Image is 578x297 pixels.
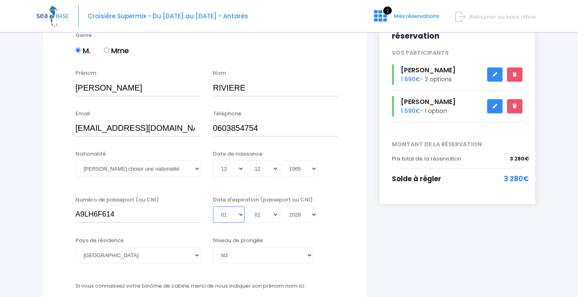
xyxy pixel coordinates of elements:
label: Genre [75,31,92,39]
a: 2 Mes réservations [367,15,444,23]
span: Solde à régler [392,174,441,184]
span: 2 [383,7,392,15]
label: Si vous connaissez votre binôme de cabine merci de nous indiquer son prénom nom ici : [75,282,307,290]
label: Nationalité [75,150,106,158]
label: Numéro de passeport (ou CNI) [75,196,159,204]
div: - 1 option [386,96,529,117]
span: Retourner au back office [470,13,536,21]
span: Croisière Supermix - Du [DATE] au [DATE] - Antarès [88,12,248,20]
div: - 2 options [386,64,529,85]
label: Mme [104,45,129,56]
label: Date de naissance [213,150,262,158]
span: 3 280€ [504,174,529,184]
span: [PERSON_NAME] [401,97,456,106]
label: Pays de résidence [75,236,124,245]
span: [PERSON_NAME] [401,65,456,75]
span: MONTANT DE LA RÉSERVATION [386,140,529,149]
span: 1 590€ [401,107,420,115]
span: 1 690€ [401,75,420,83]
span: Mes réservations [394,12,439,20]
label: Niveau de plongée [213,236,263,245]
input: M. [75,48,81,53]
a: Retourner au back office [459,13,536,21]
label: Email [75,110,90,118]
span: 3 280€ [510,155,529,163]
span: Prix total de la réservation [392,155,461,163]
label: Prénom [75,69,96,77]
label: Date d'expiration (passeport ou CNI) [213,196,313,204]
label: M. [75,45,90,56]
h2: Récapitulatif de votre réservation [392,21,523,41]
input: Mme [104,48,109,53]
label: Nom [213,69,226,77]
div: VOS PARTICIPANTS [386,49,529,57]
label: Téléphone [213,110,241,118]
